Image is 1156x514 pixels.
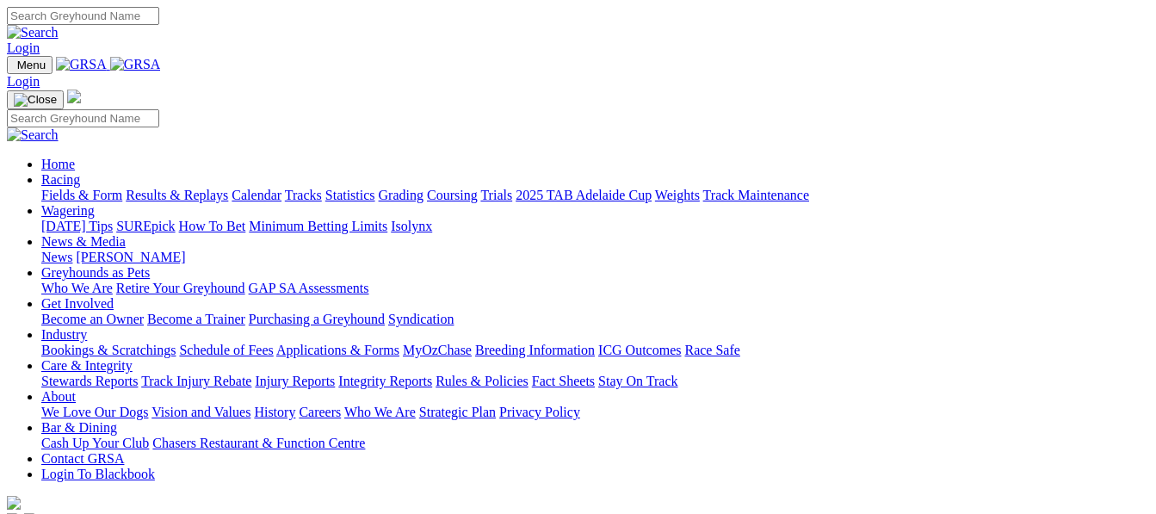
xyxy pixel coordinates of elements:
[179,343,273,357] a: Schedule of Fees
[276,343,399,357] a: Applications & Forms
[436,374,529,388] a: Rules & Policies
[41,374,1149,389] div: Care & Integrity
[7,25,59,40] img: Search
[532,374,595,388] a: Fact Sheets
[141,374,251,388] a: Track Injury Rebate
[655,188,700,202] a: Weights
[41,343,1149,358] div: Industry
[41,219,1149,234] div: Wagering
[41,312,1149,327] div: Get Involved
[7,40,40,55] a: Login
[338,374,432,388] a: Integrity Reports
[41,234,126,249] a: News & Media
[7,7,159,25] input: Search
[147,312,245,326] a: Become a Trainer
[41,265,150,280] a: Greyhounds as Pets
[41,389,76,404] a: About
[41,420,117,435] a: Bar & Dining
[41,451,124,466] a: Contact GRSA
[41,312,144,326] a: Become an Owner
[249,281,369,295] a: GAP SA Assessments
[41,172,80,187] a: Racing
[41,358,133,373] a: Care & Integrity
[388,312,454,326] a: Syndication
[427,188,478,202] a: Coursing
[41,250,72,264] a: News
[249,312,385,326] a: Purchasing a Greyhound
[7,90,64,109] button: Toggle navigation
[41,188,122,202] a: Fields & Form
[41,436,149,450] a: Cash Up Your Club
[67,90,81,103] img: logo-grsa-white.png
[344,405,416,419] a: Who We Are
[110,57,161,72] img: GRSA
[116,219,175,233] a: SUREpick
[379,188,423,202] a: Grading
[41,219,113,233] a: [DATE] Tips
[232,188,281,202] a: Calendar
[116,281,245,295] a: Retire Your Greyhound
[41,281,113,295] a: Who We Are
[152,436,365,450] a: Chasers Restaurant & Function Centre
[14,93,57,107] img: Close
[76,250,185,264] a: [PERSON_NAME]
[126,188,228,202] a: Results & Replays
[41,405,1149,420] div: About
[7,74,40,89] a: Login
[41,157,75,171] a: Home
[41,467,155,481] a: Login To Blackbook
[419,405,496,419] a: Strategic Plan
[7,56,53,74] button: Toggle navigation
[391,219,432,233] a: Isolynx
[41,281,1149,296] div: Greyhounds as Pets
[403,343,472,357] a: MyOzChase
[41,296,114,311] a: Get Involved
[299,405,341,419] a: Careers
[41,436,1149,451] div: Bar & Dining
[41,203,95,218] a: Wagering
[179,219,246,233] a: How To Bet
[151,405,250,419] a: Vision and Values
[480,188,512,202] a: Trials
[325,188,375,202] a: Statistics
[703,188,809,202] a: Track Maintenance
[516,188,652,202] a: 2025 TAB Adelaide Cup
[41,343,176,357] a: Bookings & Scratchings
[7,127,59,143] img: Search
[285,188,322,202] a: Tracks
[255,374,335,388] a: Injury Reports
[475,343,595,357] a: Breeding Information
[41,405,148,419] a: We Love Our Dogs
[598,343,681,357] a: ICG Outcomes
[254,405,295,419] a: History
[41,327,87,342] a: Industry
[41,250,1149,265] div: News & Media
[7,496,21,510] img: logo-grsa-white.png
[17,59,46,71] span: Menu
[41,374,138,388] a: Stewards Reports
[7,109,159,127] input: Search
[684,343,739,357] a: Race Safe
[499,405,580,419] a: Privacy Policy
[41,188,1149,203] div: Racing
[249,219,387,233] a: Minimum Betting Limits
[56,57,107,72] img: GRSA
[598,374,677,388] a: Stay On Track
